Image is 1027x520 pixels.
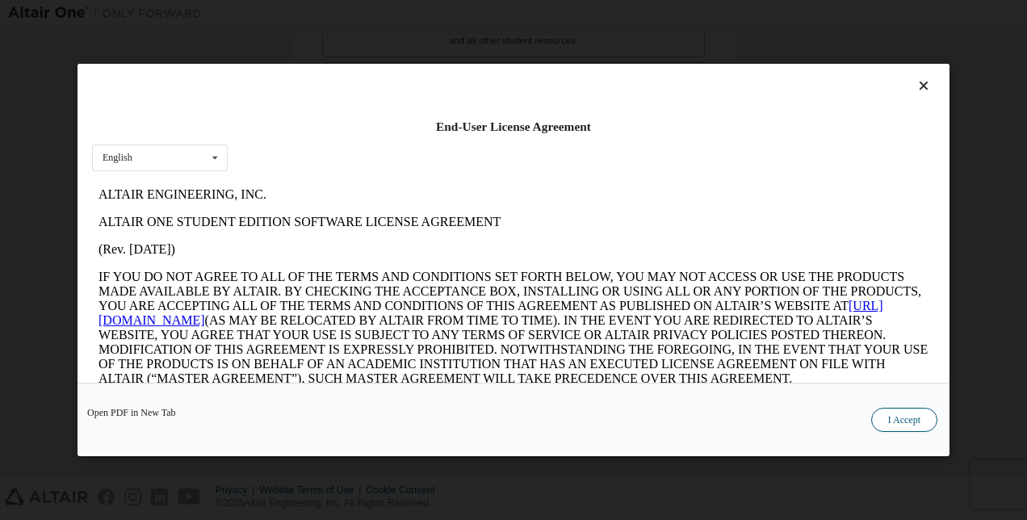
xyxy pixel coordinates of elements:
[6,89,836,205] p: IF YOU DO NOT AGREE TO ALL OF THE TERMS AND CONDITIONS SET FORTH BELOW, YOU MAY NOT ACCESS OR USE...
[6,218,836,276] p: This Altair One Student Edition Software License Agreement (“Agreement”) is between Altair Engine...
[87,408,176,417] a: Open PDF in New Tab
[6,61,836,76] p: (Rev. [DATE])
[103,153,132,162] div: English
[6,34,836,48] p: ALTAIR ONE STUDENT EDITION SOFTWARE LICENSE AGREEMENT
[6,118,791,146] a: [URL][DOMAIN_NAME]
[6,6,836,21] p: ALTAIR ENGINEERING, INC.
[871,408,937,432] button: I Accept
[92,119,935,135] div: End-User License Agreement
